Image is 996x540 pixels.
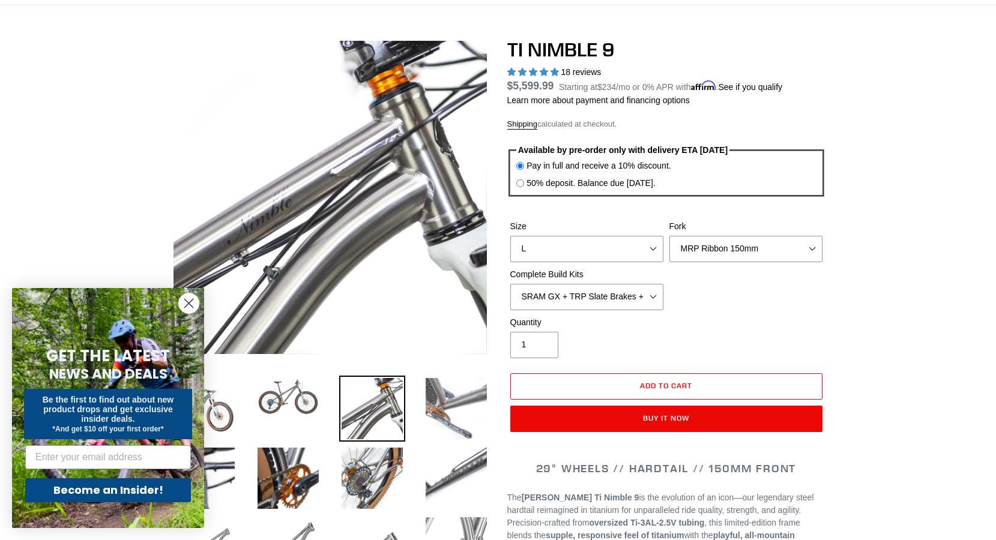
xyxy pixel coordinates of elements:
img: Load image into Gallery viewer, TI NIMBLE 9 [423,445,489,511]
span: Add to cart [640,381,692,390]
span: 18 reviews [561,67,601,77]
button: Close dialog [178,293,199,314]
input: Enter your email address [25,445,191,469]
img: Load image into Gallery viewer, TI NIMBLE 9 [423,376,489,442]
span: Be the first to find out about new product drops and get exclusive insider deals. [43,395,174,424]
span: *And get $10 off your first order* [52,425,163,433]
img: Load image into Gallery viewer, TI NIMBLE 9 [255,376,321,418]
a: Learn more about payment and financing options [507,95,690,105]
label: Fork [669,220,822,233]
span: $5,599.99 [507,80,554,92]
span: 29" WHEELS // HARDTAIL // 150MM FRONT [536,461,797,475]
h1: TI NIMBLE 9 [507,38,825,61]
label: Complete Build Kits [510,268,663,281]
span: NEWS AND DEALS [49,364,168,383]
label: 50% deposit. Balance due [DATE]. [527,177,656,190]
label: Quantity [510,316,663,329]
strong: oversized Ti-3AL-2.5V tubing [589,518,704,527]
button: Add to cart [510,373,822,400]
span: 4.89 stars [507,67,561,77]
strong: [PERSON_NAME] Ti Nimble 9 [522,493,639,502]
legend: Available by pre-order only with delivery ETA [DATE] [516,144,729,157]
p: Starting at /mo or 0% APR with . [559,78,782,94]
img: Load image into Gallery viewer, TI NIMBLE 9 [339,445,405,511]
span: Affirm [691,80,716,91]
span: GET THE LATEST [46,345,170,367]
strong: supple, responsive feel of titanium [546,530,684,540]
img: Load image into Gallery viewer, TI NIMBLE 9 [255,445,321,511]
a: Shipping [507,119,538,130]
button: Buy it now [510,406,822,432]
button: Become an Insider! [25,478,191,502]
label: Size [510,220,663,233]
label: Pay in full and receive a 10% discount. [527,160,671,172]
img: Load image into Gallery viewer, TI NIMBLE 9 [339,376,405,442]
a: See if you qualify - Learn more about Affirm Financing (opens in modal) [718,82,782,92]
span: $234 [597,82,616,92]
div: calculated at checkout. [507,118,825,130]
